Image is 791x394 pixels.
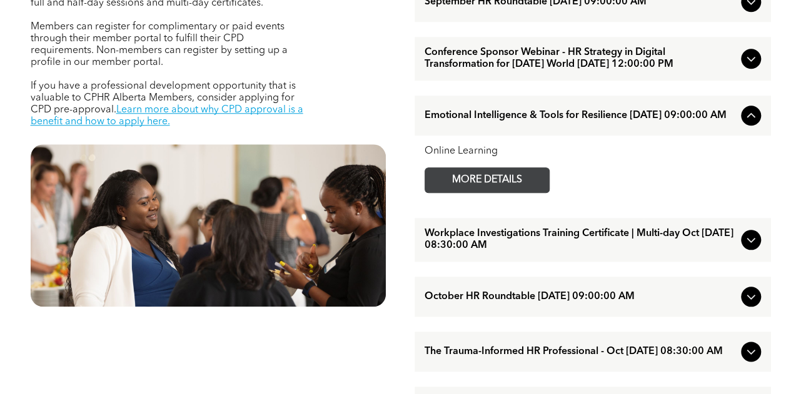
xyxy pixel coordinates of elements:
div: Online Learning [425,145,761,157]
span: October HR Roundtable [DATE] 09:00:00 AM [425,291,736,303]
a: MORE DETAILS [425,167,550,193]
span: Workplace Investigations Training Certificate | Multi-day Oct [DATE] 08:30:00 AM [425,228,736,252]
span: The Trauma-Informed HR Professional - Oct [DATE] 08:30:00 AM [425,346,736,358]
span: Emotional Intelligence & Tools for Resilience [DATE] 09:00:00 AM [425,110,736,122]
span: If you have a professional development opportunity that is valuable to CPHR Alberta Members, cons... [31,81,296,115]
span: Conference Sponsor Webinar - HR Strategy in Digital Transformation for [DATE] World [DATE] 12:00:... [425,47,736,71]
a: Learn more about why CPD approval is a benefit and how to apply here. [31,105,303,127]
span: Members can register for complimentary or paid events through their member portal to fulfill thei... [31,22,288,67]
span: MORE DETAILS [438,168,537,192]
